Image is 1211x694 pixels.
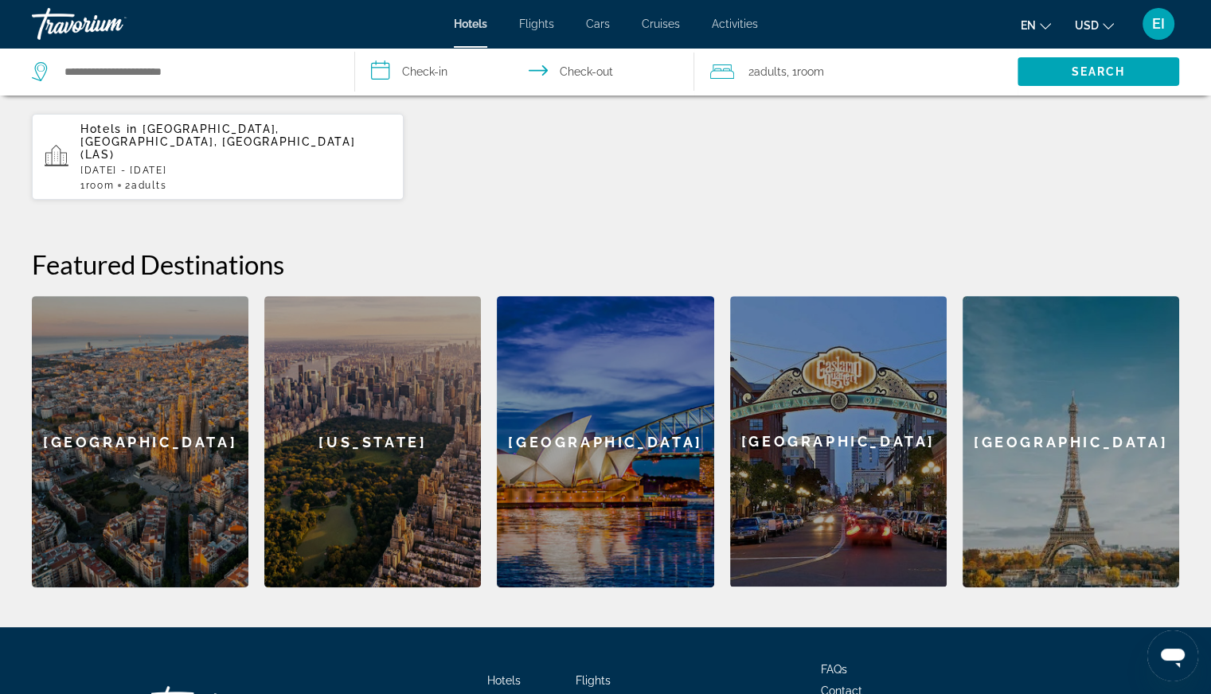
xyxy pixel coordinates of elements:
iframe: Кнопка запуска окна обмена сообщениями [1147,630,1198,681]
span: USD [1075,19,1099,32]
a: Hotels [454,18,487,30]
h2: Featured Destinations [32,248,1179,280]
div: [US_STATE] [264,296,481,587]
a: San Diego[GEOGRAPHIC_DATA] [730,296,947,587]
button: Travelers: 2 adults, 0 children [694,48,1018,96]
a: Flights [576,674,611,687]
a: Cruises [642,18,680,30]
a: New York[US_STATE] [264,296,481,587]
button: Change currency [1075,14,1114,37]
a: FAQs [821,663,847,676]
div: [GEOGRAPHIC_DATA] [963,296,1179,587]
a: Travorium [32,3,191,45]
input: Search hotel destination [63,60,330,84]
span: EI [1152,16,1165,32]
span: 2 [748,60,787,83]
span: Hotels in [80,123,138,135]
button: Change language [1021,14,1051,37]
button: Search [1018,57,1179,86]
a: Hotels [487,674,521,687]
div: [GEOGRAPHIC_DATA] [32,296,248,587]
a: Cars [586,18,610,30]
span: Room [86,180,115,191]
a: Barcelona[GEOGRAPHIC_DATA] [32,296,248,587]
button: User Menu [1138,7,1179,41]
span: Adults [131,180,166,191]
span: Adults [754,65,787,78]
p: [DATE] - [DATE] [80,165,391,176]
a: Sydney[GEOGRAPHIC_DATA] [497,296,713,587]
span: Room [797,65,824,78]
div: [GEOGRAPHIC_DATA] [497,296,713,587]
a: Paris[GEOGRAPHIC_DATA] [963,296,1179,587]
a: Flights [519,18,554,30]
span: 1 [80,180,114,191]
div: [GEOGRAPHIC_DATA] [730,296,947,587]
a: Activities [712,18,758,30]
button: Hotels in [GEOGRAPHIC_DATA], [GEOGRAPHIC_DATA], [GEOGRAPHIC_DATA] (LAS)[DATE] - [DATE]1Room2Adults [32,113,404,201]
span: en [1021,19,1036,32]
span: Search [1072,65,1126,78]
span: [GEOGRAPHIC_DATA], [GEOGRAPHIC_DATA], [GEOGRAPHIC_DATA] (LAS) [80,123,355,161]
span: 2 [125,180,166,191]
span: , 1 [787,60,824,83]
button: Select check in and out date [355,48,694,96]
